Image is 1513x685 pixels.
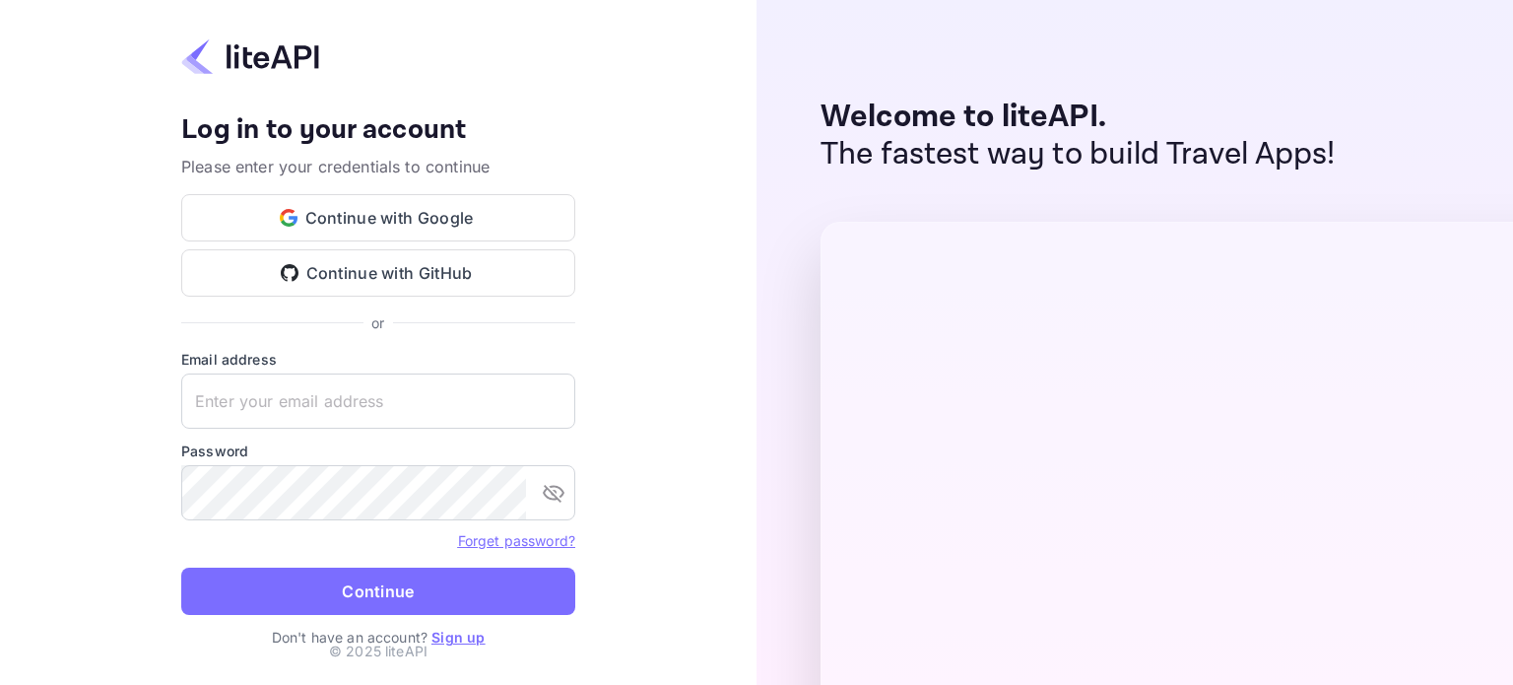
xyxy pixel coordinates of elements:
p: Welcome to liteAPI. [821,99,1336,136]
button: toggle password visibility [534,473,573,513]
img: liteapi [181,37,319,76]
p: Don't have an account? [181,627,575,648]
label: Password [181,441,575,461]
a: Sign up [431,629,485,646]
label: Email address [181,349,575,370]
button: Continue [181,568,575,615]
input: Enter your email address [181,374,575,429]
p: Please enter your credentials to continue [181,155,575,178]
button: Continue with GitHub [181,249,575,297]
a: Forget password? [458,530,575,550]
h4: Log in to your account [181,113,575,148]
p: or [371,312,384,333]
p: © 2025 liteAPI [329,641,428,661]
a: Forget password? [458,532,575,549]
p: The fastest way to build Travel Apps! [821,136,1336,173]
button: Continue with Google [181,194,575,241]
